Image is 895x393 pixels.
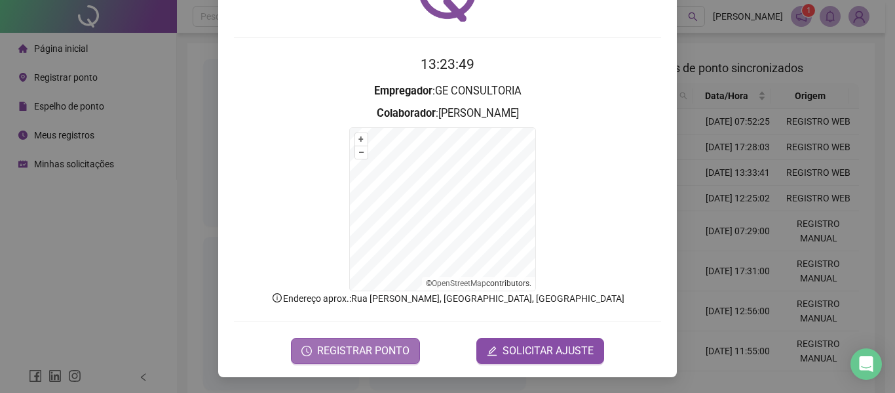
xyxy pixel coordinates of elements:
[850,348,882,380] div: Open Intercom Messenger
[234,291,661,306] p: Endereço aprox. : Rua [PERSON_NAME], [GEOGRAPHIC_DATA], [GEOGRAPHIC_DATA]
[301,346,312,356] span: clock-circle
[421,56,474,72] time: 13:23:49
[503,343,594,359] span: SOLICITAR AJUSTE
[291,338,420,364] button: REGISTRAR PONTO
[487,346,497,356] span: edit
[271,292,283,304] span: info-circle
[476,338,604,364] button: editSOLICITAR AJUSTE
[432,279,486,288] a: OpenStreetMap
[374,85,432,97] strong: Empregador
[317,343,409,359] span: REGISTRAR PONTO
[234,83,661,100] h3: : GE CONSULTORIA
[377,107,436,119] strong: Colaborador
[355,146,368,159] button: –
[426,279,531,288] li: © contributors.
[355,133,368,146] button: +
[234,105,661,122] h3: : [PERSON_NAME]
